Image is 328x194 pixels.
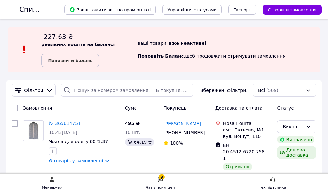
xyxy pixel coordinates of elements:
[223,120,272,127] div: Нова Пошта
[223,173,272,179] div: Пром-оплата
[223,163,252,170] div: Отримано
[49,158,103,163] a: 6 товарів у замовленні
[164,121,201,127] a: [PERSON_NAME]
[201,87,248,93] span: Збережені фільтри:
[256,7,322,12] a: Створити замовлення
[167,7,217,12] span: Управління статусами
[23,105,52,111] span: Замовлення
[61,84,193,97] input: Пошук за номером замовлення, ПІБ покупця, номером телефону, Email, номером накладної
[170,141,183,146] span: 100%
[259,184,286,191] div: Тех підтримка
[49,121,81,126] a: № 365614751
[277,146,316,159] div: Дешева доставка
[162,5,222,15] button: Управління статусами
[70,7,151,13] span: Завантажити звіт по пром-оплаті
[223,143,265,161] span: ЕН: 20 4512 6720 7581
[64,5,156,15] button: Завантажити звіт по пром-оплаті
[48,58,92,63] b: Поповнити баланс
[28,121,39,141] img: Фото товару
[49,130,77,135] span: 10:43[DATE]
[169,41,206,46] b: вже неактивні
[266,88,278,93] span: (569)
[215,105,263,111] span: Доставка та оплата
[164,105,186,111] span: Покупець
[125,105,137,111] span: Cума
[42,184,62,191] div: Менеджер
[137,53,184,59] b: Поповніть Баланс
[125,121,140,126] span: 495 ₴
[162,128,205,137] div: [PHONE_NUMBER]
[41,54,99,67] a: Поповнити баланс
[20,45,29,54] img: :exclamation:
[19,6,85,14] h1: Список замовлень
[277,105,294,111] span: Статус
[146,184,175,191] div: Чат з покупцем
[283,123,303,130] div: Виконано
[24,87,43,93] span: Фільтри
[125,130,140,135] span: 10 шт.
[263,5,322,15] button: Створити замовлення
[258,87,265,93] span: Всі
[228,5,257,15] button: Експорт
[277,136,314,143] div: Виплачено
[137,32,320,67] div: ваші товари , щоб продовжити отримувати замовлення
[223,127,272,140] div: смт. Батьово, №1: вул. Вошут, 110
[23,120,44,141] a: Фото товару
[233,7,251,12] span: Експорт
[268,7,316,12] span: Створити замовлення
[159,174,164,179] div: 9
[125,138,154,146] div: 64.19 ₴
[49,139,108,144] a: Чохли для одягу 60*1.37
[41,42,115,47] b: реальних коштів на балансі
[41,33,73,41] span: -227.63 ₴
